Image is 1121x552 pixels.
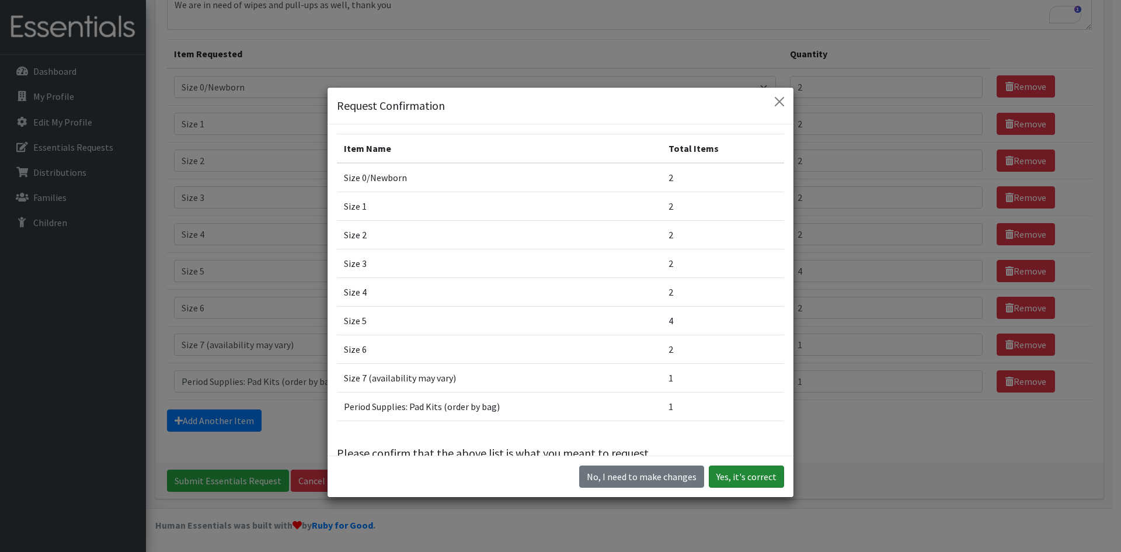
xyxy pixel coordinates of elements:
[662,192,784,221] td: 2
[662,307,784,335] td: 4
[662,335,784,364] td: 2
[337,249,662,278] td: Size 3
[662,221,784,249] td: 2
[337,134,662,164] th: Item Name
[770,92,789,111] button: Close
[662,393,784,421] td: 1
[337,335,662,364] td: Size 6
[579,466,704,488] button: No I need to make changes
[709,466,784,488] button: Yes, it's correct
[337,163,662,192] td: Size 0/Newborn
[337,445,784,462] p: Please confirm that the above list is what you meant to request.
[662,364,784,393] td: 1
[337,307,662,335] td: Size 5
[337,221,662,249] td: Size 2
[662,134,784,164] th: Total Items
[337,97,445,114] h5: Request Confirmation
[337,192,662,221] td: Size 1
[337,364,662,393] td: Size 7 (availability may vary)
[337,393,662,421] td: Period Supplies: Pad Kits (order by bag)
[662,249,784,278] td: 2
[662,163,784,192] td: 2
[662,278,784,307] td: 2
[337,278,662,307] td: Size 4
